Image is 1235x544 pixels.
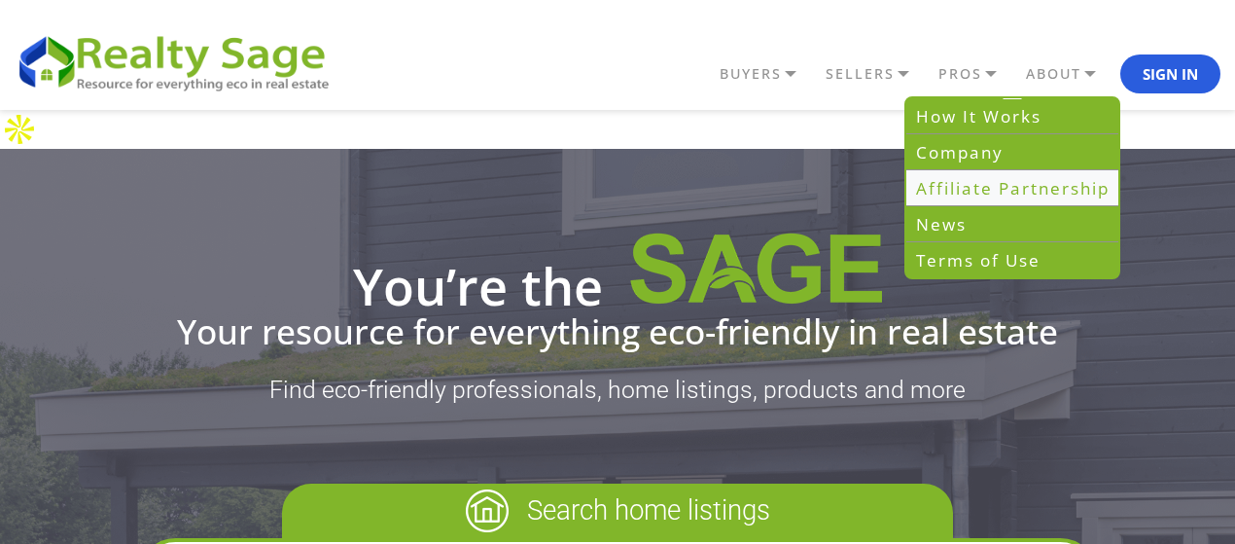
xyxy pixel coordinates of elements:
a: How It Works [906,98,1118,134]
a: PROS [934,57,1021,91]
a: Terms of Use [906,242,1118,277]
img: Realty Sage [630,233,882,312]
h1: You’re the [15,233,1220,312]
div: Your resource for everything eco-friendly in real estate [15,314,1220,348]
div: BUYERS [904,96,1120,279]
button: Sign In [1120,54,1220,93]
a: Company [906,134,1118,170]
a: News [906,206,1118,242]
a: ABOUT [1021,57,1120,91]
a: Affiliate Partnership [906,170,1118,206]
a: BUYERS [715,57,821,91]
a: SELLERS [821,57,934,91]
p: Find eco-friendly professionals, home listings, products and more [15,376,1220,405]
p: Search home listings [282,484,953,538]
img: REALTY SAGE [15,29,345,93]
